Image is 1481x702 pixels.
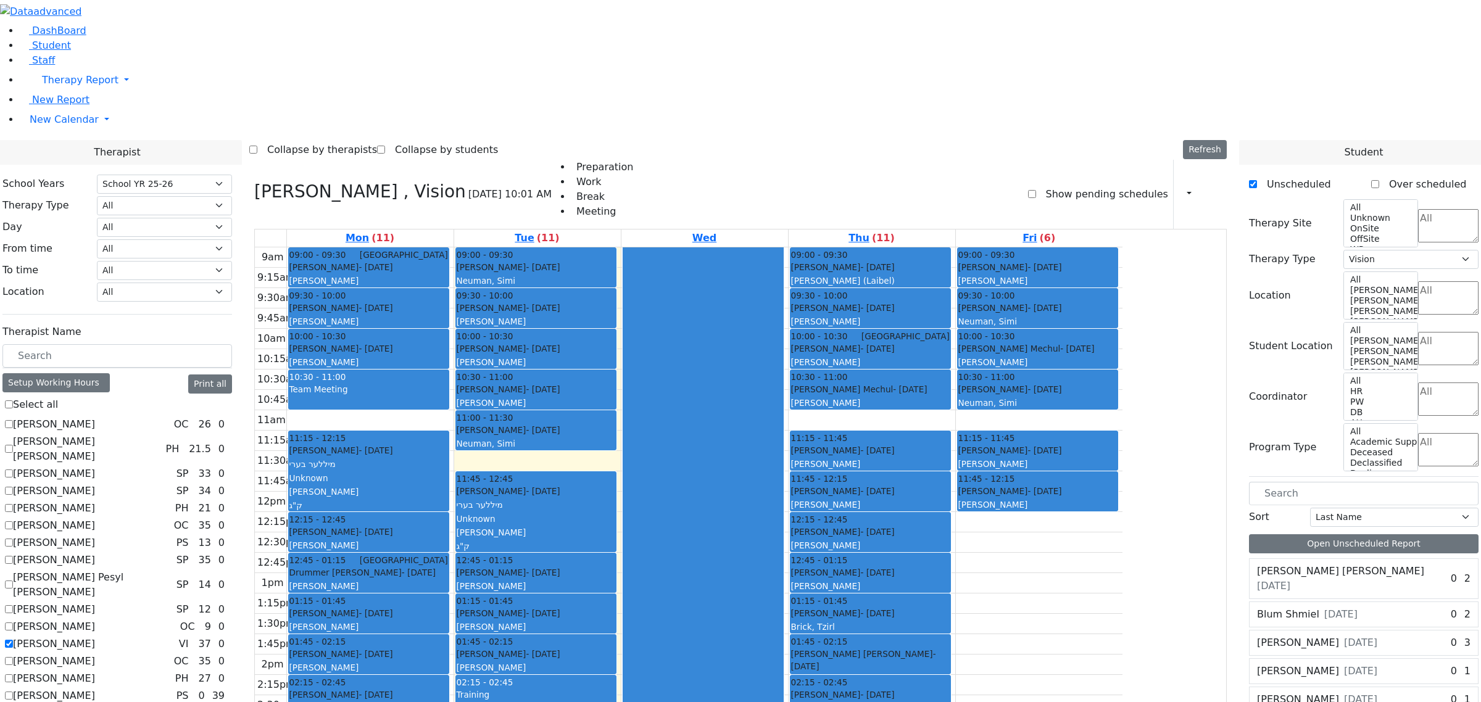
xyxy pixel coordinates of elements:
[186,442,214,456] div: 21.5
[512,229,562,247] a: September 16, 2025
[196,518,213,533] div: 35
[457,677,513,687] span: 02:15 - 02:45
[457,473,513,485] span: 11:45 - 12:45
[289,302,448,314] div: [PERSON_NAME]
[1060,344,1094,353] span: - [DATE]
[791,432,848,444] span: 11:15 - 11:45
[526,384,560,394] span: - [DATE]
[289,472,448,484] div: Unknown
[457,289,513,302] span: 09:30 - 10:00
[371,231,394,246] label: (11)
[289,526,448,538] div: [PERSON_NAME]
[1418,281,1479,315] textarea: Search
[457,302,615,314] div: [PERSON_NAME]
[1249,389,1307,404] label: Coordinator
[457,356,615,368] div: [PERSON_NAME]
[1249,216,1312,231] label: Therapy Site
[13,570,172,600] label: [PERSON_NAME] Pesyl [PERSON_NAME]
[196,484,213,498] div: 34
[1349,223,1410,234] option: OnSite
[1027,384,1061,394] span: - [DATE]
[289,499,448,511] div: ק"ג
[958,371,1015,383] span: 10:30 - 11:00
[13,466,95,481] label: [PERSON_NAME]
[254,181,466,202] h3: [PERSON_NAME] , Vision
[1349,306,1410,316] option: [PERSON_NAME] 3
[359,608,392,618] span: - [DATE]
[958,444,1118,456] div: [PERSON_NAME]
[2,241,52,256] label: From time
[1020,229,1058,247] a: September 19, 2025
[457,249,513,261] span: 09:00 - 09:30
[457,595,513,607] span: 01:15 - 01:45
[860,445,894,455] span: - [DATE]
[13,535,95,550] label: [PERSON_NAME]
[2,198,69,213] label: Therapy Type
[13,602,95,617] label: [PERSON_NAME]
[289,621,448,633] div: [PERSON_NAME]
[289,539,448,551] div: [PERSON_NAME]
[861,330,950,342] span: [GEOGRAPHIC_DATA]
[13,417,95,432] label: [PERSON_NAME]
[289,458,448,470] div: מיללער בערי
[791,566,950,579] div: [PERSON_NAME]
[1418,382,1479,416] textarea: Search
[172,484,194,498] div: SP
[791,261,950,273] div: [PERSON_NAME]
[13,553,95,568] label: [PERSON_NAME]
[255,392,304,407] div: 10:45am
[860,608,894,618] span: - [DATE]
[791,330,848,342] span: 10:00 - 10:30
[457,397,615,409] div: [PERSON_NAME]
[1349,316,1410,327] option: [PERSON_NAME] 2
[289,372,346,382] span: 10:30 - 11:00
[958,261,1118,273] div: [PERSON_NAME]
[526,486,560,496] span: - [DATE]
[457,566,615,579] div: [PERSON_NAME]
[255,474,304,489] div: 11:45am
[289,648,448,660] div: [PERSON_NAME]
[360,249,448,261] span: [GEOGRAPHIC_DATA]
[1349,202,1410,213] option: All
[216,442,227,456] div: 0
[860,568,894,577] span: - [DATE]
[255,270,297,285] div: 9:15am
[255,311,297,326] div: 9:45am
[359,690,392,700] span: - [DATE]
[188,374,232,394] button: Print all
[468,187,552,202] span: [DATE] 10:01 AM
[216,501,227,516] div: 0
[1448,664,1459,679] div: 0
[860,486,894,496] span: - [DATE]
[860,527,894,537] span: - [DATE]
[791,554,848,566] span: 12:45 - 01:15
[289,383,448,395] div: Team Meeting
[289,342,448,355] div: [PERSON_NAME]
[1183,140,1227,159] button: Refresh
[1208,184,1214,205] div: Setup
[457,330,513,342] span: 10:00 - 10:30
[1418,332,1479,365] textarea: Search
[872,231,895,246] label: (11)
[20,107,1481,132] a: New Calendar
[457,485,615,497] div: [PERSON_NAME]
[32,54,55,66] span: Staff
[860,262,894,272] span: - [DATE]
[32,25,86,36] span: DashBoard
[13,654,95,669] label: [PERSON_NAME]
[457,315,615,328] div: [PERSON_NAME]
[457,513,615,525] div: Unknown
[289,635,346,648] span: 01:45 - 02:15
[1040,231,1056,246] label: (6)
[2,263,38,278] label: To time
[457,275,615,287] div: Neuman, Simi
[257,140,377,160] label: Collapse by therapists
[791,383,950,395] div: [PERSON_NAME] Mechul
[1349,234,1410,244] option: OffSite
[791,676,848,688] span: 02:15 - 02:45
[526,608,560,618] span: - [DATE]
[526,344,560,353] span: - [DATE]
[1349,285,1410,295] option: [PERSON_NAME] 5
[255,331,288,346] div: 10am
[289,554,346,566] span: 12:45 - 01:15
